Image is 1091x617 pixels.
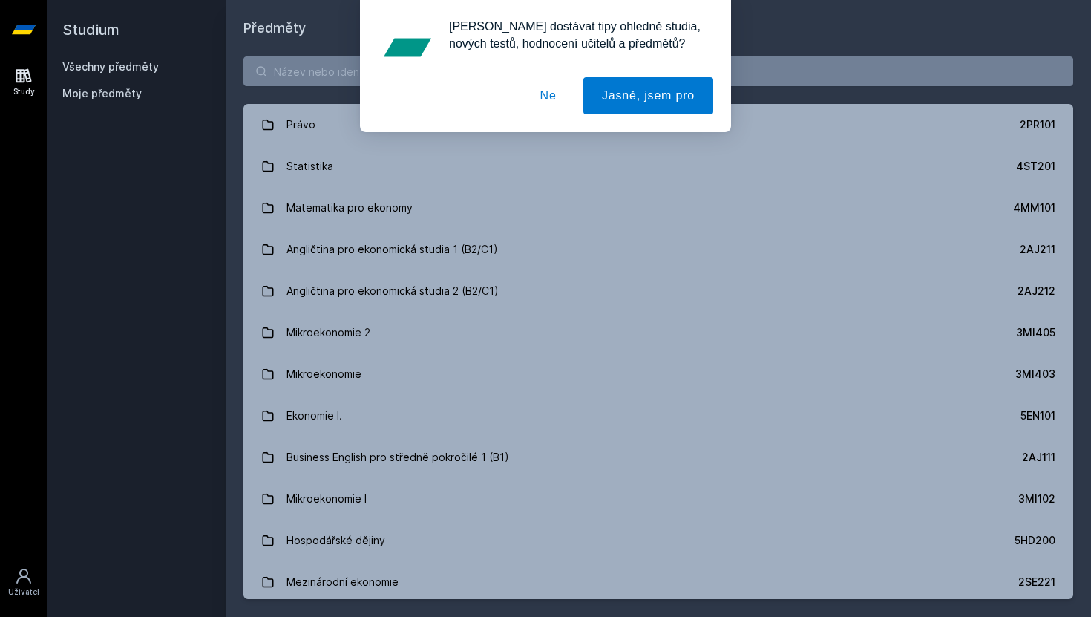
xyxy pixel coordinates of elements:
div: Business English pro středně pokročilé 1 (B1) [286,443,509,472]
a: Business English pro středně pokročilé 1 (B1) 2AJ111 [243,437,1073,478]
div: 5EN101 [1020,408,1055,423]
div: Mikroekonomie [286,359,361,389]
div: 2AJ111 [1022,450,1055,465]
a: Mikroekonomie 2 3MI405 [243,312,1073,353]
a: Angličtina pro ekonomická studia 2 (B2/C1) 2AJ212 [243,270,1073,312]
a: Mikroekonomie 3MI403 [243,353,1073,395]
a: Matematika pro ekonomy 4MM101 [243,187,1073,229]
div: 2SE221 [1018,575,1055,590]
a: Angličtina pro ekonomická studia 1 (B2/C1) 2AJ211 [243,229,1073,270]
div: Mikroekonomie 2 [286,318,370,347]
a: Hospodářské dějiny 5HD200 [243,520,1073,561]
img: notification icon [378,18,437,77]
a: Statistika 4ST201 [243,146,1073,187]
button: Ne [522,77,575,114]
div: Mikroekonomie I [286,484,367,514]
div: 3MI403 [1015,367,1055,382]
button: Jasně, jsem pro [583,77,713,114]
div: Mezinárodní ekonomie [286,567,399,597]
div: 3MI102 [1018,492,1055,506]
div: Hospodářské dějiny [286,526,385,555]
div: 4MM101 [1013,200,1055,215]
div: 5HD200 [1015,533,1055,548]
div: Angličtina pro ekonomická studia 1 (B2/C1) [286,235,498,264]
a: Mezinárodní ekonomie 2SE221 [243,561,1073,603]
a: Ekonomie I. 5EN101 [243,395,1073,437]
div: Ekonomie I. [286,401,342,431]
div: 2AJ212 [1018,284,1055,298]
div: Uživatel [8,587,39,598]
div: [PERSON_NAME] dostávat tipy ohledně studia, nových testů, hodnocení učitelů a předmětů? [437,18,713,52]
a: Mikroekonomie I 3MI102 [243,478,1073,520]
div: 3MI405 [1016,325,1055,340]
div: 4ST201 [1016,159,1055,174]
a: Uživatel [3,560,45,605]
div: 2AJ211 [1020,242,1055,257]
div: Matematika pro ekonomy [286,193,413,223]
div: Angličtina pro ekonomická studia 2 (B2/C1) [286,276,499,306]
div: Statistika [286,151,333,181]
